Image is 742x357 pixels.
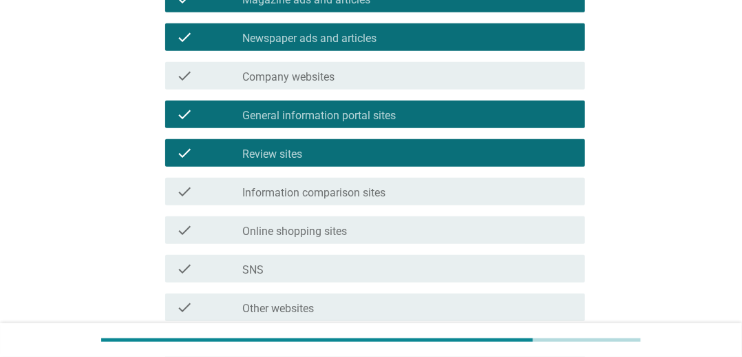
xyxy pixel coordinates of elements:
[176,68,193,84] i: check
[242,263,264,277] label: SNS
[176,222,193,238] i: check
[176,183,193,200] i: check
[242,225,347,238] label: Online shopping sites
[242,32,377,45] label: Newspaper ads and articles
[242,302,314,316] label: Other websites
[176,299,193,316] i: check
[242,147,302,161] label: Review sites
[242,186,385,200] label: Information comparison sites
[176,261,193,277] i: check
[176,29,193,45] i: check
[176,106,193,123] i: check
[242,70,335,84] label: Company websites
[242,109,396,123] label: General information portal sites
[176,145,193,161] i: check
